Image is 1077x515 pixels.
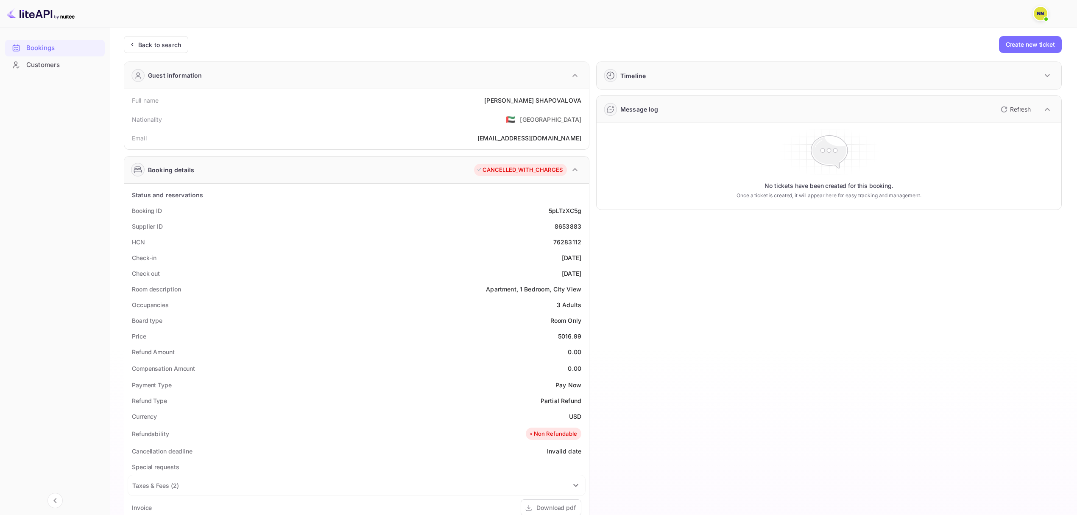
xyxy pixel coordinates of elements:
div: USD [569,412,581,421]
div: Message log [620,105,658,114]
div: Guest information [148,71,202,80]
div: Room Only [550,316,581,325]
div: Full name [132,96,159,105]
div: Refund Amount [132,347,175,356]
div: Email [132,134,147,143]
img: LiteAPI logo [7,7,75,20]
div: Partial Refund [541,396,581,405]
div: Invoice [132,503,152,512]
div: [GEOGRAPHIC_DATA] [520,115,581,124]
div: Special requests [132,462,179,471]
button: Refresh [996,103,1034,116]
div: 3 Adults [557,300,581,309]
div: Refundability [132,429,169,438]
div: Booking ID [132,206,162,215]
div: Taxes & Fees ( 2 ) [132,481,179,490]
div: Price [132,332,146,341]
div: 5016.99 [558,332,581,341]
div: Pay Now [555,381,581,389]
div: Apartment, 1 Bedroom, City View [486,285,581,294]
div: 0.00 [568,364,581,373]
div: HCN [132,238,145,246]
div: Payment Type [132,381,172,389]
div: Customers [26,60,100,70]
div: [PERSON_NAME] SHAPOVALOVA [484,96,581,105]
div: [DATE] [562,253,581,262]
button: Collapse navigation [47,493,63,508]
div: Invalid date [547,447,581,456]
div: 8653883 [555,222,581,231]
a: Bookings [5,40,105,56]
div: 0.00 [568,347,581,356]
div: Currency [132,412,157,421]
p: No tickets have been created for this booking. [765,182,893,190]
div: CANCELLED_WITH_CHARGES [476,166,563,174]
div: Compensation Amount [132,364,195,373]
div: Back to search [138,40,181,49]
div: Timeline [620,71,646,80]
button: Create new ticket [999,36,1062,53]
div: Status and reservations [132,190,203,199]
div: Non Refundable [528,430,577,438]
div: Supplier ID [132,222,163,231]
p: Once a ticket is created, it will appear here for easy tracking and management. [703,192,955,199]
a: Customers [5,57,105,73]
div: Booking details [148,165,194,174]
img: N/A N/A [1034,7,1047,20]
div: Room description [132,285,181,294]
div: Customers [5,57,105,73]
div: Nationality [132,115,162,124]
span: United States [506,112,516,127]
div: Refund Type [132,396,167,405]
div: [EMAIL_ADDRESS][DOMAIN_NAME] [477,134,581,143]
div: 5pLTzXC5g [549,206,581,215]
div: Check out [132,269,160,278]
div: Taxes & Fees (2) [128,475,585,495]
div: Check-in [132,253,156,262]
div: 76283112 [553,238,581,246]
p: Refresh [1010,105,1031,114]
div: [DATE] [562,269,581,278]
div: Board type [132,316,162,325]
div: Cancellation deadline [132,447,193,456]
div: Occupancies [132,300,169,309]
div: Download pdf [536,503,576,512]
div: Bookings [26,43,100,53]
